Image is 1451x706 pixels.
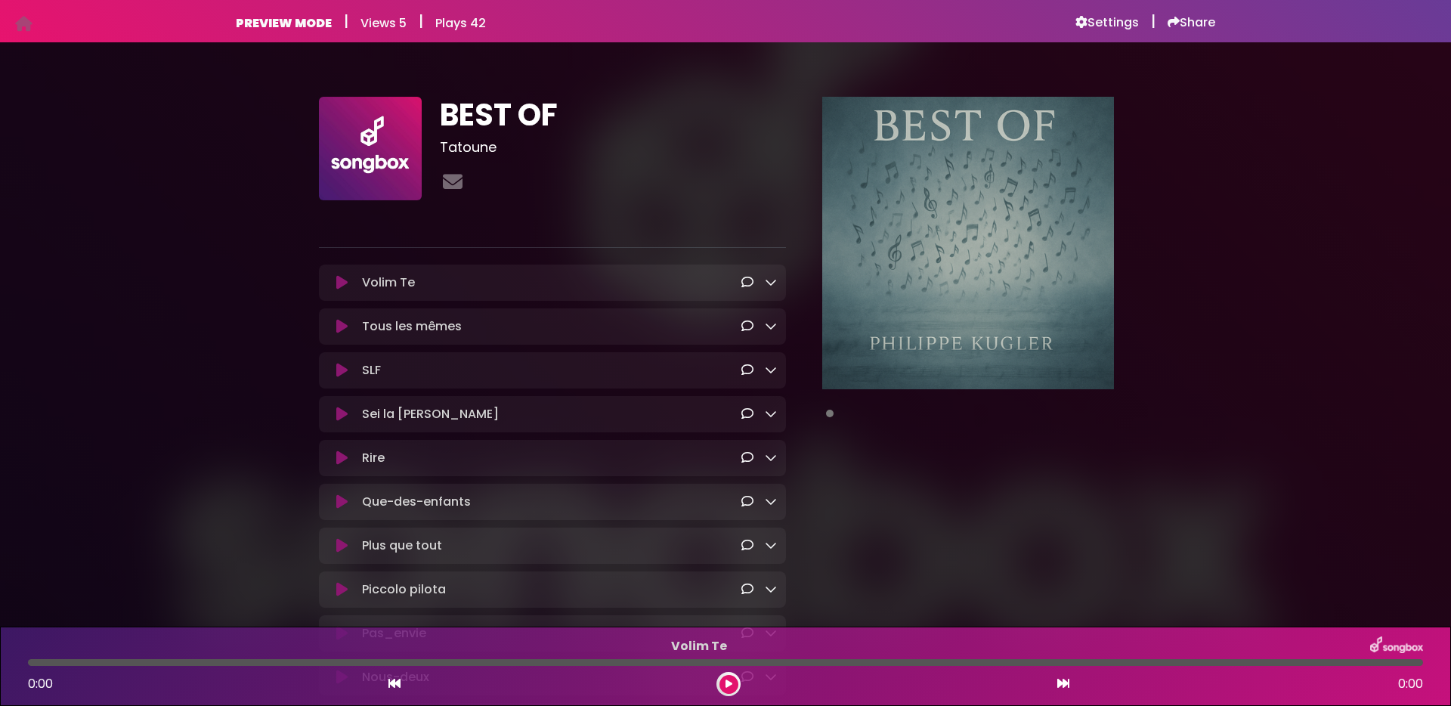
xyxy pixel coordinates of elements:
h5: | [344,12,348,30]
p: Tous les mêmes [362,317,741,336]
p: Pas_envie [362,624,741,643]
h1: BEST OF [440,97,785,133]
img: Main Media [822,97,1114,389]
h5: | [1151,12,1156,30]
p: Sei la [PERSON_NAME] [362,405,741,423]
p: Rire [362,449,741,467]
h3: Tatoune [440,139,785,156]
p: Piccolo pilota [362,581,741,599]
img: songbox-logo-white.png [1370,636,1423,656]
h6: PREVIEW MODE [236,16,332,30]
span: 0:00 [28,675,53,692]
p: Plus que tout [362,537,741,555]
p: Volim Te [362,274,741,292]
p: SLF [362,361,741,379]
p: Que-des-enfants [362,493,741,511]
a: Settings [1075,15,1139,30]
h6: Plays 42 [435,16,486,30]
h6: Views 5 [360,16,407,30]
a: Share [1168,15,1215,30]
h5: | [419,12,423,30]
img: 70beCsgvRrCVkCpAseDU [319,97,422,200]
span: 0:00 [1398,675,1423,693]
p: Volim Te [28,637,1370,655]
